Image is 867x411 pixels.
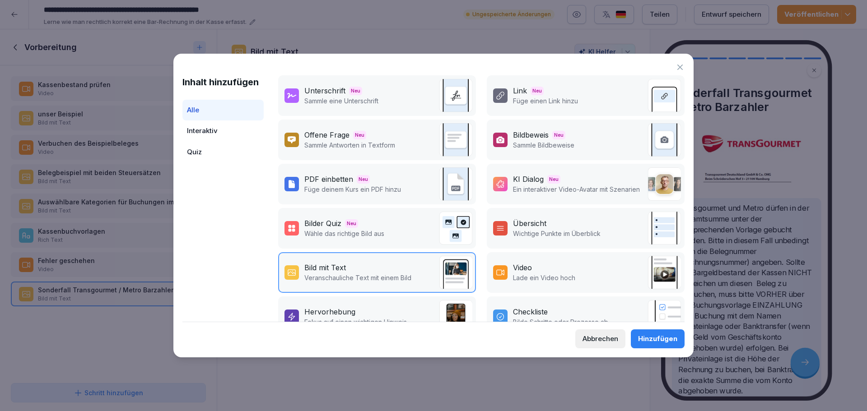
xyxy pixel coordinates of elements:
[648,123,681,157] img: image_upload.svg
[513,140,574,150] p: Sammle Bildbeweise
[304,185,401,194] p: Füge deinem Kurs ein PDF hinzu
[182,75,264,89] h1: Inhalt hinzufügen
[439,212,472,245] img: image_quiz.svg
[513,273,575,282] p: Lade ein Video hoch
[357,175,370,184] span: Neu
[513,174,544,185] div: KI Dialog
[513,218,546,229] div: Übersicht
[638,334,677,344] div: Hinzufügen
[182,100,264,121] div: Alle
[513,262,532,273] div: Video
[304,129,350,140] div: Offene Frage
[304,306,355,317] div: Hervorhebung
[575,329,625,348] button: Abbrechen
[304,174,353,185] div: PDF einbetten
[513,306,548,317] div: Checkliste
[513,129,549,140] div: Bildbeweis
[304,262,346,273] div: Bild mit Text
[304,273,411,282] p: Veranschauliche Text mit einem Bild
[439,79,472,112] img: signature.svg
[439,300,472,333] img: callout.png
[182,142,264,163] div: Quiz
[349,87,362,95] span: Neu
[304,96,378,106] p: Sammle eine Unterschrift
[513,85,527,96] div: Link
[439,123,472,157] img: text_response.svg
[648,212,681,245] img: overview.svg
[631,329,685,348] button: Hinzufügen
[353,131,366,139] span: Neu
[583,334,618,344] div: Abbrechen
[552,131,565,139] span: Neu
[547,175,560,184] span: Neu
[182,120,264,142] div: Interaktiv
[513,185,640,194] p: Ein interaktiver Video-Avatar mit Szenarien
[304,229,384,238] p: Wähle das richtige Bild aus
[513,317,608,327] p: Bilde Schritte oder Prozesse ab
[648,79,681,112] img: link.svg
[439,256,472,289] img: text_image.png
[439,167,472,201] img: pdf_embed.svg
[513,229,601,238] p: Wichtige Punkte im Überblick
[304,140,395,150] p: Sammle Antworten in Textform
[304,317,407,327] p: Fokus auf einen wichtigen Hinweis
[531,87,544,95] span: Neu
[648,167,681,201] img: ai_dialogue.png
[304,85,345,96] div: Unterschrift
[648,256,681,289] img: video.png
[513,96,578,106] p: Füge einen Link hinzu
[345,219,358,228] span: Neu
[304,218,341,229] div: Bilder Quiz
[648,300,681,333] img: checklist.svg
